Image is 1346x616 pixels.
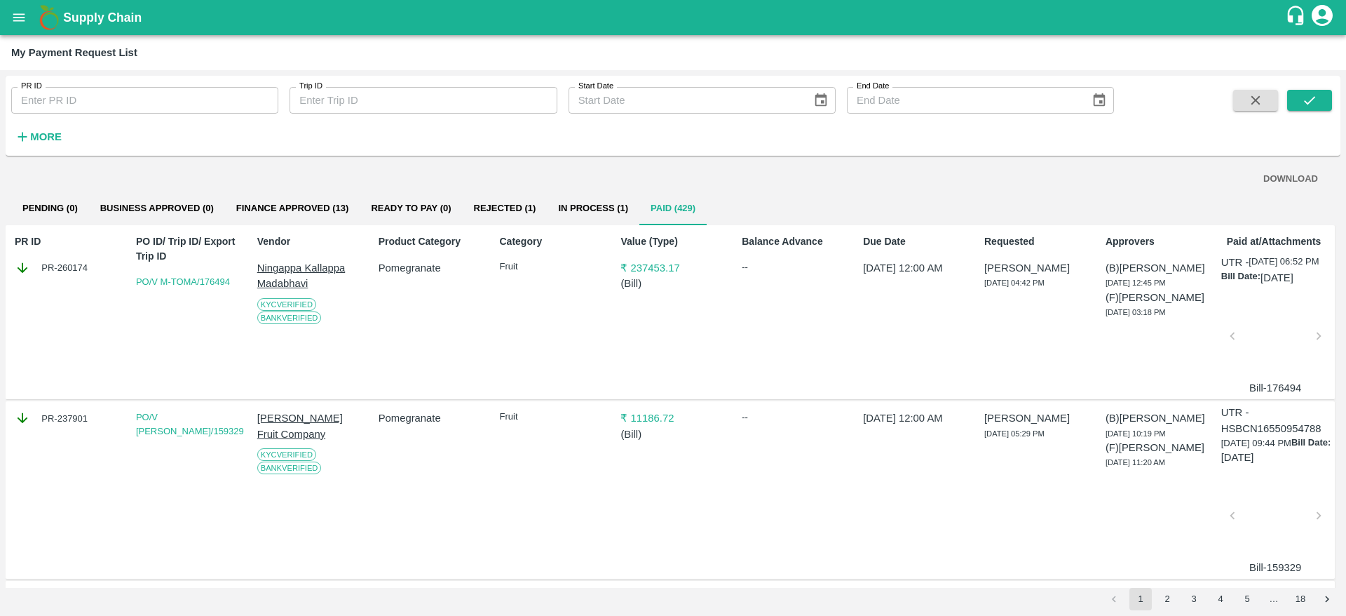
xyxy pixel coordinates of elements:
p: Product Category [379,234,483,249]
p: [DATE] [1221,450,1254,465]
a: PO/V [PERSON_NAME]/159329 [136,412,244,436]
p: Category [500,234,604,249]
div: customer-support [1285,5,1310,30]
div: … [1263,593,1285,606]
p: PO ID/ Trip ID/ Export Trip ID [136,234,240,264]
label: Trip ID [299,81,322,92]
input: Start Date [569,87,802,114]
p: [PERSON_NAME] [984,410,1089,426]
p: Requested [984,234,1089,249]
div: -- [742,260,846,274]
span: Bank Verified [257,312,322,324]
button: Paid (429) [639,192,707,225]
button: Go to page 2 [1156,588,1178,610]
p: ₹ 237453.17 [620,260,725,276]
div: account of current user [1310,3,1335,32]
p: (F) [PERSON_NAME] [1106,440,1210,455]
p: Vendor [257,234,362,249]
span: KYC Verified [257,448,316,461]
p: [DATE] 12:00 AM [863,260,967,276]
p: Pomegranate [379,260,483,276]
p: Bill Date: [1291,436,1331,450]
p: Due Date [863,234,967,249]
p: Ningappa Kallappa Madabhavi [257,260,362,292]
span: [DATE] 11:20 AM [1106,458,1165,467]
button: Choose date [808,87,834,114]
input: Enter PR ID [11,87,278,114]
p: Fruit [500,410,604,424]
button: Go to page 3 [1183,588,1205,610]
label: PR ID [21,81,42,92]
span: [DATE] 10:19 PM [1106,429,1166,438]
span: [DATE] 03:18 PM [1106,308,1166,316]
p: UTR - HSBCN16550954788 [1221,405,1331,436]
button: DOWNLOAD [1258,167,1324,192]
label: Start Date [578,81,613,92]
button: page 1 [1129,588,1152,610]
a: Supply Chain [63,8,1285,27]
button: Choose date [1086,87,1113,114]
label: End Date [857,81,889,92]
p: Approvers [1106,234,1210,249]
button: Finance Approved (13) [225,192,360,225]
div: -- [742,410,846,424]
p: [DATE] [1260,270,1293,286]
button: Go to page 4 [1209,588,1232,610]
span: [DATE] 04:42 PM [984,279,1045,287]
p: ( Bill ) [620,276,725,291]
p: UTR - [1221,255,1249,270]
p: Bill-176494 [1238,380,1313,396]
div: PR-260174 [15,260,119,276]
p: Balance Advance [742,234,846,249]
p: (F) [PERSON_NAME] [1106,290,1210,305]
button: Pending (0) [11,192,89,225]
span: [DATE] 12:45 PM [1106,279,1166,287]
input: End Date [847,87,1080,114]
p: PR ID [15,234,119,249]
img: logo [35,4,63,32]
button: Go to page 18 [1289,588,1312,610]
input: Enter Trip ID [290,87,557,114]
button: Rejected (1) [463,192,548,225]
p: Paid at/Attachments [1227,234,1331,249]
p: UTR - HSBCN16550954790 [1221,584,1331,616]
div: PR-237901 [15,410,119,426]
p: (B) [PERSON_NAME] [1106,260,1210,276]
div: [DATE] 06:52 PM [1221,255,1331,396]
b: Supply Chain [63,11,142,25]
p: Bill-159329 [1238,560,1313,575]
nav: pagination navigation [1101,588,1340,610]
p: ( Bill ) [620,427,725,442]
p: Value (Type) [620,234,725,249]
span: KYC Verified [257,298,316,311]
button: Go to page 5 [1236,588,1258,610]
p: [PERSON_NAME] [984,260,1089,276]
a: PO/V M-TOMA/176494 [136,276,230,287]
p: Fruit [500,260,604,274]
button: Ready To Pay (0) [360,192,462,225]
p: (B) [PERSON_NAME] [1106,410,1210,426]
p: [PERSON_NAME] Fruit Company [257,410,362,442]
span: Bank Verified [257,462,322,474]
span: [DATE] 05:29 PM [984,429,1045,438]
p: Pomegranate [379,410,483,426]
p: ₹ 11186.72 [620,410,725,426]
strong: More [30,131,62,142]
p: [DATE] 12:00 AM [863,410,967,426]
div: My Payment Request List [11,43,137,62]
button: More [11,125,65,149]
button: open drawer [3,1,35,34]
button: Business Approved (0) [89,192,225,225]
button: Go to next page [1316,588,1338,610]
div: [DATE] 09:44 PM [1221,405,1331,575]
button: In Process (1) [547,192,639,225]
p: Bill Date: [1221,270,1260,286]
